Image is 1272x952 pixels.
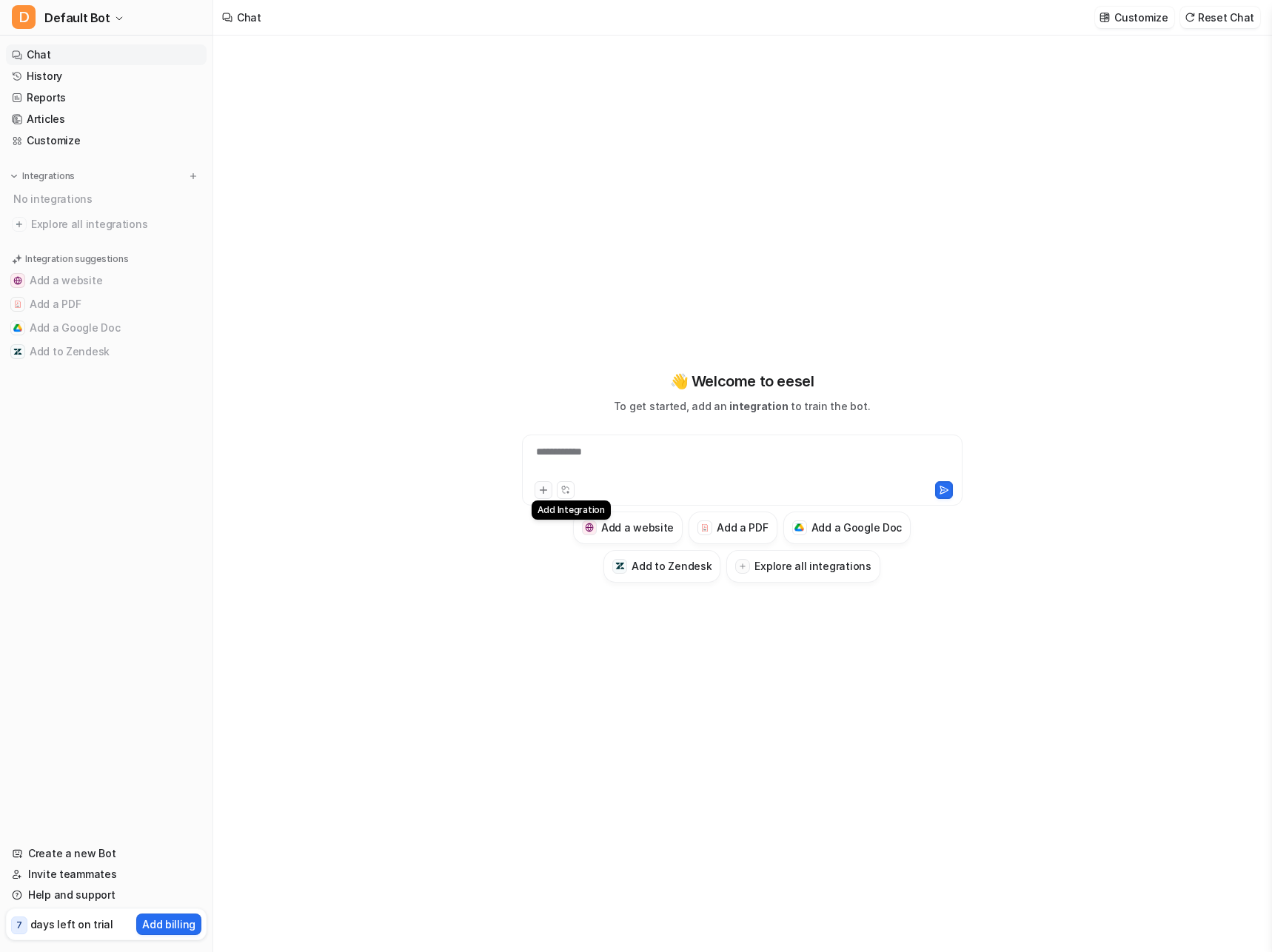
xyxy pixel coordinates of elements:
[13,324,22,332] img: Add a Google Doc
[670,370,814,392] p: 👋 Welcome to eesel
[6,66,207,87] a: History
[1114,10,1168,25] p: Customize
[585,523,595,532] img: Add a website
[12,217,27,232] img: explore all integrations
[6,109,207,130] a: Articles
[6,864,207,885] a: Invite teammates
[6,269,207,292] button: Add a websiteAdd a website
[13,347,22,356] img: Add to Zendesk
[6,44,207,65] a: Chat
[726,550,880,583] button: Explore all integrations
[6,843,207,864] a: Create a new Bot
[13,300,22,309] img: Add a PDF
[729,400,788,412] span: integration
[573,512,683,544] button: Add a websiteAdd a website
[22,170,75,182] p: Integrations
[13,276,22,285] img: Add a website
[614,398,870,414] p: To get started, add an to train the bot.
[603,550,720,583] button: Add to ZendeskAdd to Zendesk
[689,512,777,544] button: Add a PDFAdd a PDF
[700,523,710,532] img: Add a PDF
[717,520,768,535] h3: Add a PDF
[16,919,22,932] p: 7
[1180,7,1260,28] button: Reset Chat
[6,885,207,905] a: Help and support
[632,558,712,574] h3: Add to Zendesk
[754,558,871,574] h3: Explore all integrations
[9,171,19,181] img: expand menu
[532,500,611,520] div: Add Integration
[783,512,911,544] button: Add a Google DocAdd a Google Doc
[188,171,198,181] img: menu_add.svg
[9,187,207,211] div: No integrations
[142,916,195,932] p: Add billing
[6,87,207,108] a: Reports
[6,340,207,363] button: Add to ZendeskAdd to Zendesk
[6,316,207,340] button: Add a Google DocAdd a Google Doc
[1099,12,1110,23] img: customize
[6,214,207,235] a: Explore all integrations
[6,130,207,151] a: Customize
[1095,7,1174,28] button: Customize
[6,169,79,184] button: Integrations
[237,10,261,25] div: Chat
[615,561,625,571] img: Add to Zendesk
[1185,12,1195,23] img: reset
[6,292,207,316] button: Add a PDFAdd a PDF
[30,916,113,932] p: days left on trial
[136,914,201,935] button: Add billing
[25,252,128,266] p: Integration suggestions
[601,520,674,535] h3: Add a website
[811,520,903,535] h3: Add a Google Doc
[44,7,110,28] span: Default Bot
[794,523,804,532] img: Add a Google Doc
[12,5,36,29] span: D
[31,212,201,236] span: Explore all integrations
